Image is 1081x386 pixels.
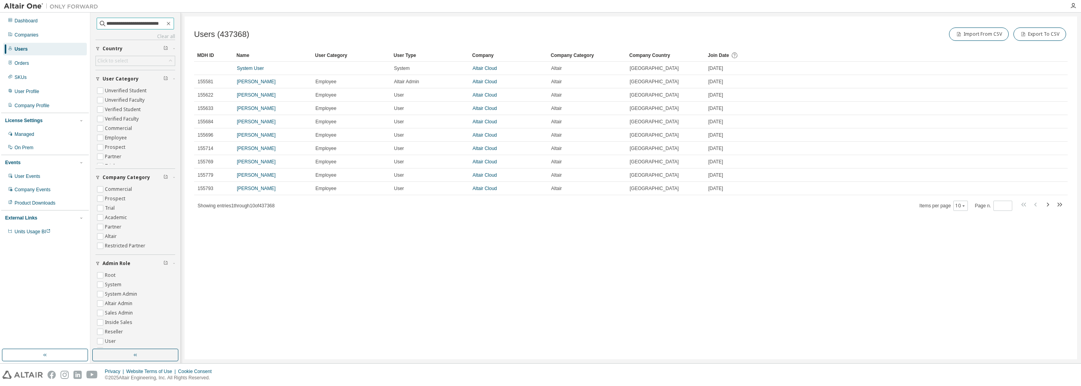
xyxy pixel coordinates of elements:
[105,318,134,327] label: Inside Sales
[5,159,20,166] div: Events
[86,371,98,379] img: youtube.svg
[551,65,562,71] span: Altair
[105,124,134,133] label: Commercial
[473,146,497,151] a: Altair Cloud
[15,145,33,151] div: On Prem
[394,185,404,192] span: User
[4,2,102,10] img: Altair One
[473,66,497,71] a: Altair Cloud
[551,159,562,165] span: Altair
[95,70,175,88] button: User Category
[315,145,336,152] span: Employee
[315,119,336,125] span: Employee
[1013,27,1066,41] button: Export To CSV
[95,255,175,272] button: Admin Role
[5,215,37,221] div: External Links
[630,185,679,192] span: [GEOGRAPHIC_DATA]
[237,119,276,124] a: [PERSON_NAME]
[551,49,623,62] div: Company Category
[473,132,497,138] a: Altair Cloud
[473,92,497,98] a: Altair Cloud
[105,143,127,152] label: Prospect
[551,105,562,112] span: Altair
[394,159,404,165] span: User
[105,86,148,95] label: Unverified Student
[237,159,276,165] a: [PERSON_NAME]
[96,56,175,66] div: Click to select
[103,260,130,267] span: Admin Role
[73,371,82,379] img: linkedin.svg
[105,152,123,161] label: Partner
[105,194,127,203] label: Prospect
[551,119,562,125] span: Altair
[15,32,38,38] div: Companies
[237,92,276,98] a: [PERSON_NAME]
[472,49,544,62] div: Company
[198,119,213,125] span: 155684
[708,79,723,85] span: [DATE]
[394,132,404,138] span: User
[630,79,679,85] span: [GEOGRAPHIC_DATA]
[237,132,276,138] a: [PERSON_NAME]
[2,371,43,379] img: altair_logo.svg
[105,289,139,299] label: System Admin
[105,241,147,251] label: Restricted Partner
[15,60,29,66] div: Orders
[163,174,168,181] span: Clear filter
[163,46,168,52] span: Clear filter
[473,159,497,165] a: Altair Cloud
[105,327,125,337] label: Reseller
[15,131,34,137] div: Managed
[920,201,968,211] span: Items per page
[708,132,723,138] span: [DATE]
[708,65,723,71] span: [DATE]
[105,95,146,105] label: Unverified Faculty
[630,159,679,165] span: [GEOGRAPHIC_DATA]
[95,169,175,186] button: Company Category
[315,79,336,85] span: Employee
[237,172,276,178] a: [PERSON_NAME]
[630,145,679,152] span: [GEOGRAPHIC_DATA]
[15,74,27,80] div: SKUs
[237,79,276,84] a: [PERSON_NAME]
[315,92,336,98] span: Employee
[394,92,404,98] span: User
[708,53,729,58] span: Join Date
[105,271,117,280] label: Root
[708,159,723,165] span: [DATE]
[163,76,168,82] span: Clear filter
[105,114,140,124] label: Verified Faculty
[198,203,275,209] span: Showing entries 1 through 10 of 437368
[60,371,69,379] img: instagram.svg
[105,308,134,318] label: Sales Admin
[630,65,679,71] span: [GEOGRAPHIC_DATA]
[103,46,123,52] span: Country
[126,368,178,375] div: Website Terms of Use
[237,186,276,191] a: [PERSON_NAME]
[731,52,738,59] svg: Date when the user was first added or directly signed up. If the user was deleted and later re-ad...
[315,132,336,138] span: Employee
[178,368,216,375] div: Cookie Consent
[105,280,123,289] label: System
[315,172,336,178] span: Employee
[105,213,128,222] label: Academic
[708,145,723,152] span: [DATE]
[105,203,116,213] label: Trial
[473,186,497,191] a: Altair Cloud
[48,371,56,379] img: facebook.svg
[949,27,1009,41] button: Import From CSV
[15,46,27,52] div: Users
[708,92,723,98] span: [DATE]
[237,146,276,151] a: [PERSON_NAME]
[198,79,213,85] span: 155581
[198,92,213,98] span: 155622
[315,49,387,62] div: User Category
[473,79,497,84] a: Altair Cloud
[394,172,404,178] span: User
[194,30,249,39] span: Users (437368)
[315,105,336,112] span: Employee
[105,368,126,375] div: Privacy
[105,232,118,241] label: Altair
[473,106,497,111] a: Altair Cloud
[105,105,142,114] label: Verified Student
